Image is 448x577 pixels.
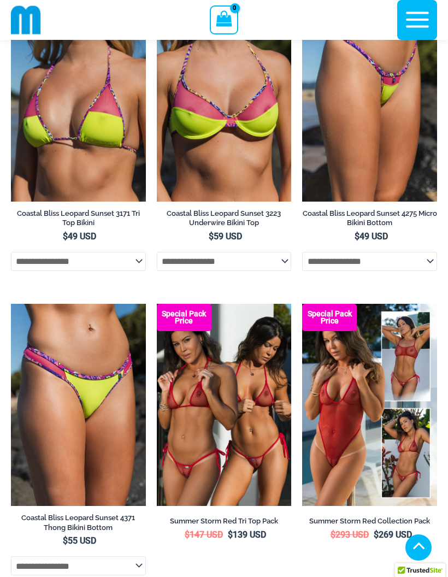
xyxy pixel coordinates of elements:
bdi: 59 USD [209,231,242,242]
b: Special Pack Price [157,310,211,325]
a: Summer Storm Red Collection Pack F Summer Storm Red Collection Pack BSummer Storm Red Collection ... [302,304,437,506]
span: $ [355,231,359,242]
bdi: 293 USD [331,529,369,540]
h2: Summer Storm Red Tri Top Pack [157,516,292,526]
bdi: 49 USD [355,231,388,242]
h2: Summer Storm Red Collection Pack [302,516,437,526]
img: Coastal Bliss Leopard Sunset Thong Bikini 03 [11,304,146,506]
span: $ [374,529,379,540]
h2: Coastal Bliss Leopard Sunset 3223 Underwire Bikini Top [157,209,292,227]
bdi: 147 USD [185,529,223,540]
a: Coastal Bliss Leopard Sunset 4275 Micro Bikini Bottom [302,209,437,231]
img: cropped mm emblem [11,5,41,35]
a: Coastal Bliss Leopard Sunset Thong Bikini 03Coastal Bliss Leopard Sunset 4371 Thong Bikini 02Coas... [11,304,146,506]
img: Summer Storm Red Tri Top Pack F [157,304,292,506]
bdi: 49 USD [63,231,96,242]
h2: Coastal Bliss Leopard Sunset 4371 Thong Bikini Bottom [11,513,146,532]
a: Summer Storm Red Tri Top Pack F Summer Storm Red Tri Top Pack BSummer Storm Red Tri Top Pack B [157,304,292,506]
a: Summer Storm Red Tri Top Pack [157,516,292,529]
b: Special Pack Price [302,310,357,325]
a: Summer Storm Red Collection Pack [302,516,437,529]
span: $ [185,529,190,540]
bdi: 139 USD [228,529,266,540]
a: View Shopping Cart, empty [210,5,238,34]
span: $ [63,231,68,242]
h2: Coastal Bliss Leopard Sunset 4275 Micro Bikini Bottom [302,209,437,227]
bdi: 269 USD [374,529,412,540]
span: $ [63,535,68,546]
span: $ [228,529,233,540]
h2: Coastal Bliss Leopard Sunset 3171 Tri Top Bikini [11,209,146,227]
a: Coastal Bliss Leopard Sunset 3223 Underwire Bikini Top [157,209,292,231]
a: Coastal Bliss Leopard Sunset 4371 Thong Bikini Bottom [11,513,146,535]
span: $ [209,231,214,242]
a: Coastal Bliss Leopard Sunset 3171 Tri Top Bikini [11,209,146,231]
span: $ [331,529,335,540]
bdi: 55 USD [63,535,96,546]
img: Summer Storm Red Collection Pack F [302,304,437,506]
